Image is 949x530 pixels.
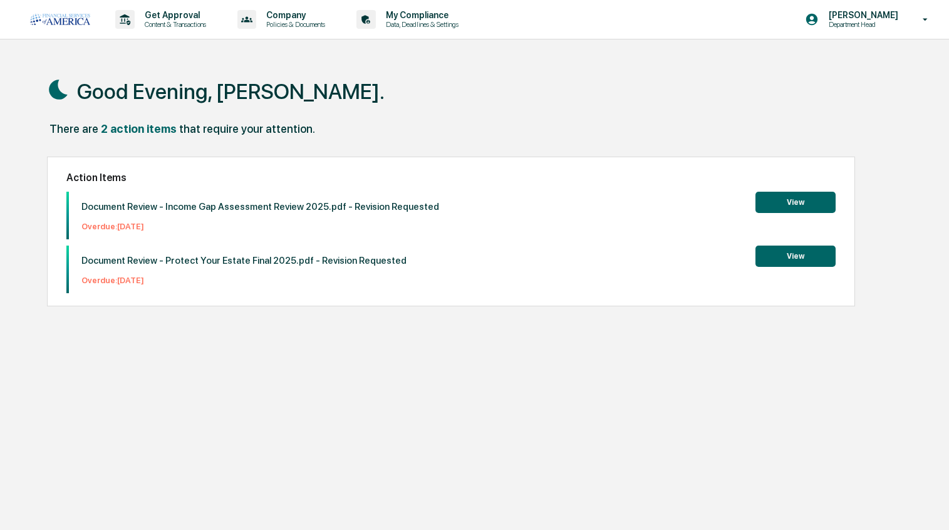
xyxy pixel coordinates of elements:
p: Overdue: [DATE] [81,276,407,285]
p: Document Review - Protect Your Estate Final 2025.pdf - Revision Requested [81,255,407,266]
button: View [755,246,836,267]
h2: Action Items [66,172,835,184]
p: [PERSON_NAME] [819,10,905,20]
div: 2 action items [101,122,177,135]
a: View [755,249,836,261]
p: Overdue: [DATE] [81,222,439,231]
p: Content & Transactions [135,20,212,29]
div: that require your attention. [179,122,315,135]
p: Document Review - Income Gap Assessment Review 2025.pdf - Revision Requested [81,201,439,212]
div: There are [49,122,98,135]
p: Department Head [819,20,905,29]
p: Get Approval [135,10,212,20]
p: My Compliance [376,10,465,20]
p: Data, Deadlines & Settings [376,20,465,29]
button: View [755,192,836,213]
h1: Good Evening, [PERSON_NAME]. [77,79,385,104]
p: Policies & Documents [256,20,331,29]
img: logo [30,14,90,25]
p: Company [256,10,331,20]
a: View [755,195,836,207]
